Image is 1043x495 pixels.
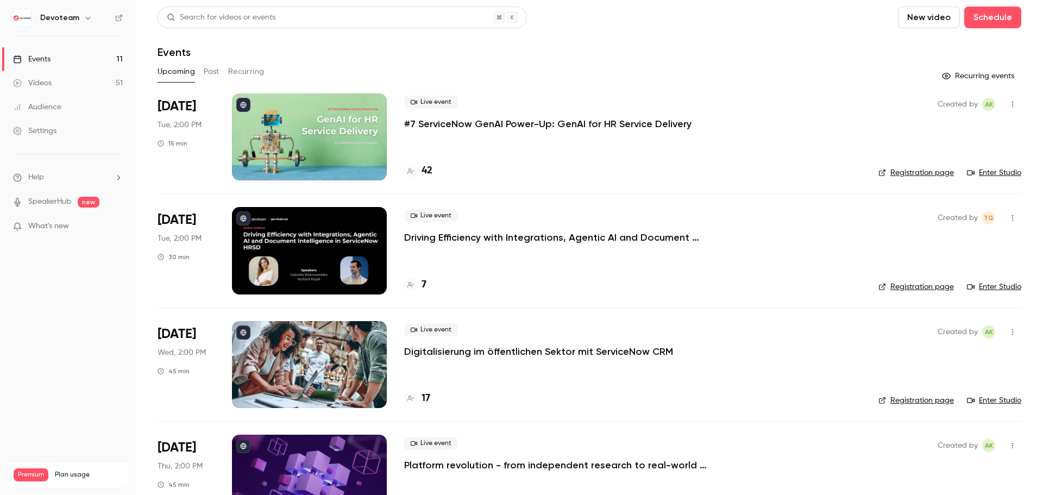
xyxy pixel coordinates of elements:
span: Tue, 2:00 PM [158,120,202,130]
a: 42 [404,164,432,178]
h4: 7 [422,278,426,292]
div: Events [13,54,51,65]
div: 45 min [158,480,190,489]
h6: Devoteam [40,12,79,23]
div: 45 min [158,367,190,375]
div: Aug 26 Tue, 2:00 PM (Europe/Amsterdam) [158,93,215,180]
button: Recurring events [937,67,1021,85]
span: Adrianna Kielin [982,439,995,452]
span: Live event [404,437,458,450]
div: Settings [13,126,56,136]
span: What's new [28,221,69,232]
span: Live event [404,96,458,109]
a: Enter Studio [967,281,1021,292]
a: Enter Studio [967,395,1021,406]
a: SpeakerHub [28,196,71,208]
a: #7 ServiceNow GenAI Power-Up: GenAI for HR Service Delivery [404,117,692,130]
a: 17 [404,391,430,406]
button: New video [898,7,960,28]
span: Created by [938,98,978,111]
a: Driving Efficiency with Integrations, Agentic AI and Document Intelligence in ServiceNow HRSD [404,231,730,244]
span: TG [984,211,994,224]
button: Recurring [228,63,265,80]
div: Audience [13,102,61,112]
span: Adrianna Kielin [982,325,995,339]
span: Created by [938,439,978,452]
div: 30 min [158,253,190,261]
span: [DATE] [158,211,196,229]
iframe: Noticeable Trigger [110,222,123,231]
span: AK [985,439,993,452]
h1: Events [158,46,191,59]
span: AK [985,325,993,339]
span: AK [985,98,993,111]
div: Search for videos or events [167,12,275,23]
a: Registration page [878,395,954,406]
h4: 42 [422,164,432,178]
a: Platform revolution - from independent research to real-world results [404,459,730,472]
span: Thu, 2:00 PM [158,461,203,472]
a: Digitalisierung im öffentlichen Sektor mit ServiceNow CRM [404,345,673,358]
span: Tereza Gáliková [982,211,995,224]
h4: 17 [422,391,430,406]
div: Sep 17 Wed, 2:00 PM (Europe/Amsterdam) [158,321,215,408]
span: Plan usage [55,471,122,479]
button: Past [204,63,219,80]
span: [DATE] [158,98,196,115]
span: Premium [14,468,48,481]
div: Sep 9 Tue, 2:00 PM (Europe/Prague) [158,207,215,294]
span: Live event [404,209,458,222]
a: Enter Studio [967,167,1021,178]
button: Upcoming [158,63,195,80]
span: Created by [938,211,978,224]
a: Registration page [878,167,954,178]
span: Help [28,172,44,183]
a: Registration page [878,281,954,292]
span: new [78,197,99,208]
img: Devoteam [14,9,31,27]
button: Schedule [964,7,1021,28]
span: Created by [938,325,978,339]
span: Wed, 2:00 PM [158,347,206,358]
span: [DATE] [158,439,196,456]
a: 7 [404,278,426,292]
span: Live event [404,323,458,336]
span: Tue, 2:00 PM [158,233,202,244]
li: help-dropdown-opener [13,172,123,183]
div: 15 min [158,139,187,148]
span: Adrianna Kielin [982,98,995,111]
div: Videos [13,78,52,89]
span: [DATE] [158,325,196,343]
